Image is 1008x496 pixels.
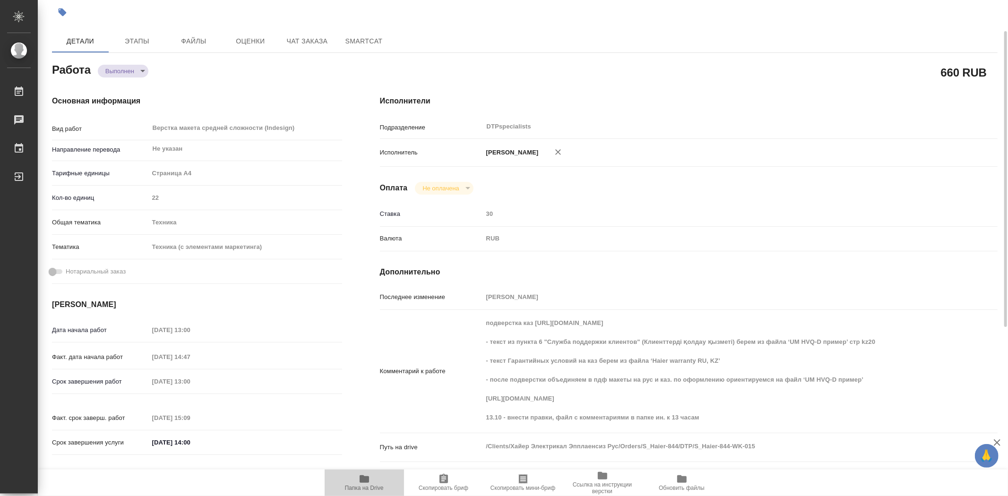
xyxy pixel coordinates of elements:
[380,367,483,376] p: Комментарий к работе
[114,35,160,47] span: Этапы
[52,60,91,77] h2: Работа
[98,65,148,77] div: Выполнен
[380,95,998,107] h4: Исполнители
[149,214,342,231] div: Техника
[149,323,232,337] input: Пустое поле
[483,290,946,304] input: Пустое поле
[341,35,387,47] span: SmartCat
[548,142,569,162] button: Удалить исполнителя
[345,485,384,491] span: Папка на Drive
[380,443,483,452] p: Путь на drive
[58,35,103,47] span: Детали
[380,266,998,278] h4: Дополнительно
[149,375,232,388] input: Пустое поле
[149,165,342,181] div: Страница А4
[52,169,149,178] p: Тарифные единицы
[483,148,539,157] p: [PERSON_NAME]
[569,481,637,495] span: Ссылка на инструкции верстки
[380,209,483,219] p: Ставка
[52,377,149,386] p: Срок завершения работ
[415,182,473,195] div: Выполнен
[52,413,149,423] p: Факт. срок заверш. работ
[420,184,462,192] button: Не оплачена
[52,95,342,107] h4: Основная информация
[149,436,232,449] input: ✎ Введи что-нибудь
[419,485,468,491] span: Скопировать бриф
[52,218,149,227] p: Общая тематика
[380,148,483,157] p: Исполнитель
[228,35,273,47] span: Оценки
[491,485,555,491] span: Скопировать мини-бриф
[563,470,642,496] button: Ссылка на инструкции верстки
[325,470,404,496] button: Папка на Drive
[52,299,342,310] h4: [PERSON_NAME]
[171,35,216,47] span: Файлы
[149,350,232,364] input: Пустое поле
[659,485,705,491] span: Обновить файлы
[380,123,483,132] p: Подразделение
[52,325,149,335] p: Дата начала работ
[380,182,408,194] h4: Оплата
[52,2,73,23] button: Добавить тэг
[483,207,946,221] input: Пустое поле
[149,191,342,205] input: Пустое поле
[975,444,999,468] button: 🙏
[149,239,342,255] div: Техника (с элементами маркетинга)
[483,315,946,426] textarea: подверстка каз [URL][DOMAIN_NAME] - текст из пункта 6 "Служба поддержки клиентов" (Клиенттерді қо...
[52,438,149,447] p: Срок завершения услуги
[103,67,137,75] button: Выполнен
[483,438,946,454] textarea: /Clients/Хайер Электрикал Эпплаенсиз Рус/Orders/S_Haier-844/DTP/S_Haier-844-WK-015
[52,352,149,362] p: Факт. дата начала работ
[52,242,149,252] p: Тематика
[284,35,330,47] span: Чат заказа
[149,411,232,425] input: Пустое поле
[483,231,946,247] div: RUB
[380,234,483,243] p: Валюта
[642,470,722,496] button: Обновить файлы
[483,470,563,496] button: Скопировать мини-бриф
[66,267,126,276] span: Нотариальный заказ
[380,292,483,302] p: Последнее изменение
[941,64,987,80] h2: 660 RUB
[52,124,149,134] p: Вид работ
[404,470,483,496] button: Скопировать бриф
[52,145,149,154] p: Направление перевода
[979,446,995,466] span: 🙏
[52,193,149,203] p: Кол-во единиц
